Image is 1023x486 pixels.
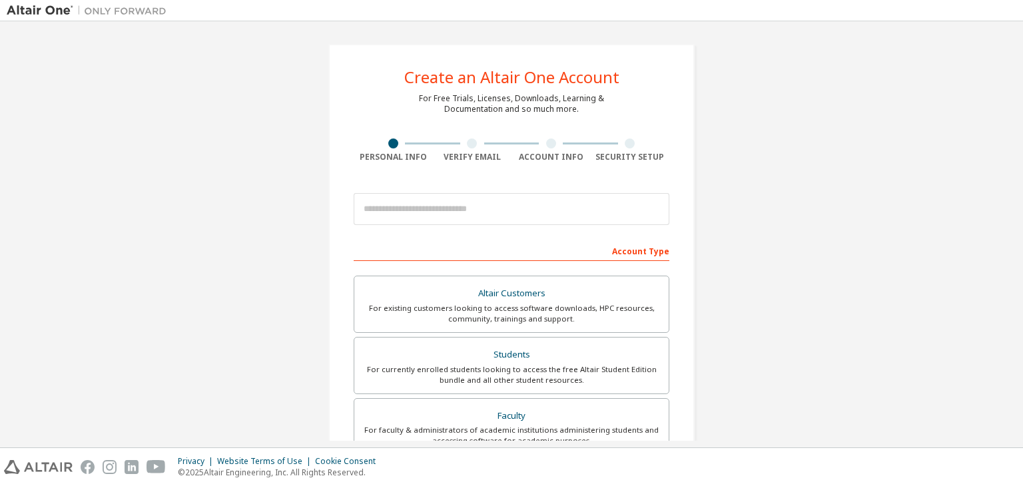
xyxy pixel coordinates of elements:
div: Personal Info [354,152,433,162]
img: facebook.svg [81,460,95,474]
div: Create an Altair One Account [404,69,619,85]
div: Cookie Consent [315,456,384,467]
div: For Free Trials, Licenses, Downloads, Learning & Documentation and so much more. [419,93,604,115]
div: Account Info [511,152,591,162]
img: instagram.svg [103,460,117,474]
div: For faculty & administrators of academic institutions administering students and accessing softwa... [362,425,661,446]
div: Account Type [354,240,669,261]
div: Faculty [362,407,661,425]
div: Verify Email [433,152,512,162]
div: Altair Customers [362,284,661,303]
div: Students [362,346,661,364]
img: altair_logo.svg [4,460,73,474]
p: © 2025 Altair Engineering, Inc. All Rights Reserved. [178,467,384,478]
img: Altair One [7,4,173,17]
div: Security Setup [591,152,670,162]
div: Privacy [178,456,217,467]
div: For currently enrolled students looking to access the free Altair Student Edition bundle and all ... [362,364,661,385]
img: linkedin.svg [125,460,139,474]
div: Website Terms of Use [217,456,315,467]
div: For existing customers looking to access software downloads, HPC resources, community, trainings ... [362,303,661,324]
img: youtube.svg [147,460,166,474]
